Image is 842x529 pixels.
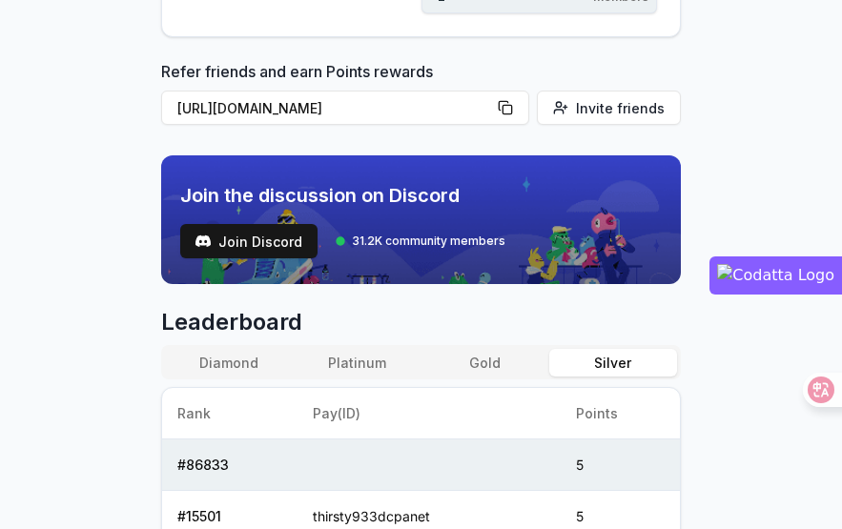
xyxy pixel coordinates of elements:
[421,349,549,376] button: Gold
[162,439,298,491] td: # 86833
[195,234,211,249] img: test
[298,388,561,439] th: Pay(ID)
[218,232,302,252] span: Join Discord
[180,224,318,258] a: testJoin Discord
[537,91,681,125] button: Invite friends
[561,388,680,439] th: Points
[161,91,529,125] button: [URL][DOMAIN_NAME]
[180,224,318,258] button: Join Discord
[162,388,298,439] th: Rank
[165,349,293,376] button: Diamond
[161,307,681,337] span: Leaderboard
[352,234,505,249] span: 31.2K community members
[561,439,680,491] td: 5
[161,60,681,132] div: Refer friends and earn Points rewards
[293,349,421,376] button: Platinum
[161,155,681,284] img: discord_banner
[549,349,677,376] button: Silver
[180,182,505,209] span: Join the discussion on Discord
[576,98,665,118] span: Invite friends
